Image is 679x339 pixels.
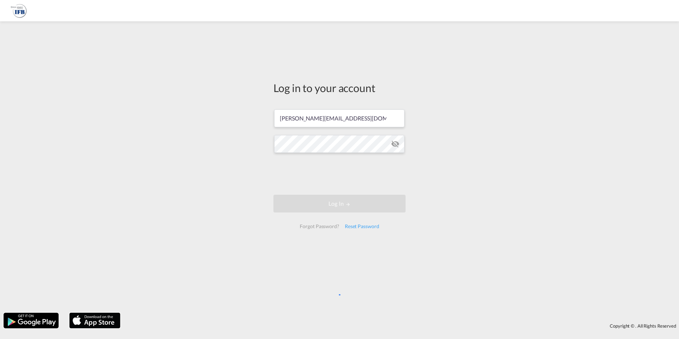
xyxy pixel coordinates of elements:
div: Log in to your account [273,80,406,95]
div: Forgot Password? [297,220,342,233]
img: google.png [3,312,59,329]
input: Enter email/phone number [274,109,404,127]
md-icon: icon-eye-off [391,140,400,148]
div: Reset Password [342,220,382,233]
button: LOGIN [273,195,406,212]
img: b628ab10256c11eeb52753acbc15d091.png [11,3,27,19]
iframe: reCAPTCHA [286,160,393,188]
div: Copyright © . All Rights Reserved [124,320,679,332]
img: apple.png [69,312,121,329]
